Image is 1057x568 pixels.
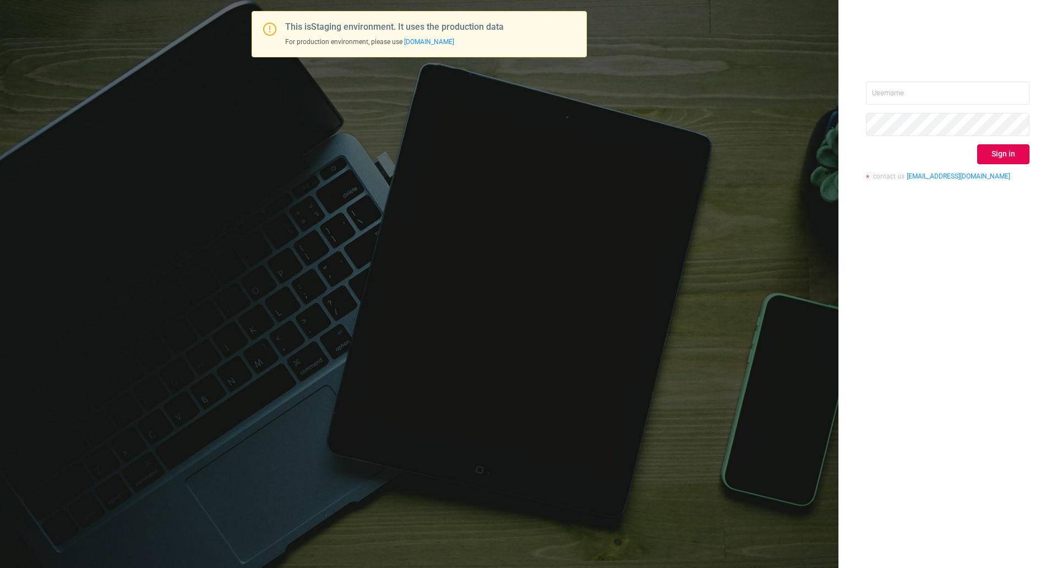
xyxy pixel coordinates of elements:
span: This is Staging environment. It uses the production data [285,21,504,32]
a: [DOMAIN_NAME] [404,38,454,46]
a: [EMAIL_ADDRESS][DOMAIN_NAME] [907,172,1010,180]
input: Username [866,82,1029,105]
span: For production environment, please use [285,38,454,46]
i: icon: exclamation-circle [263,23,276,36]
button: Sign in [977,144,1029,164]
span: contact us [873,172,905,180]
